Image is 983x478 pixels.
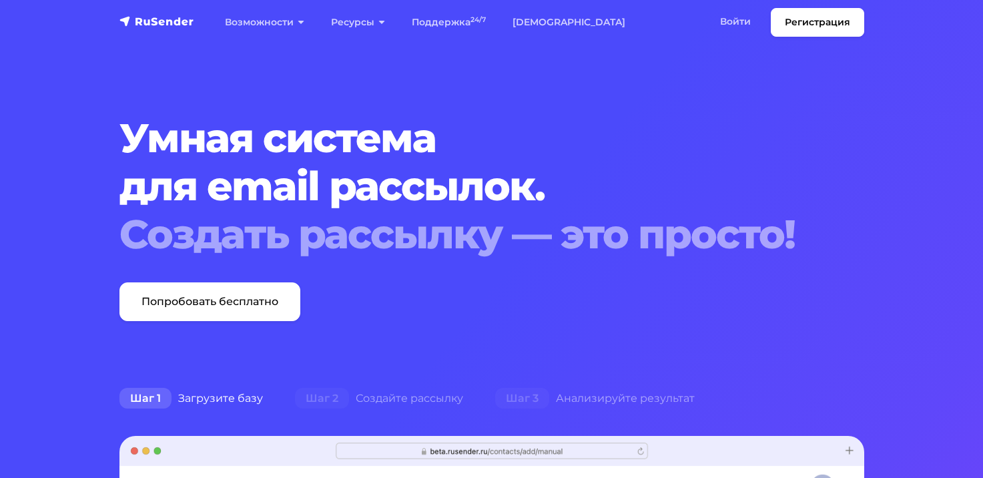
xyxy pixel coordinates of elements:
[212,9,318,36] a: Возможности
[470,15,486,24] sup: 24/7
[495,388,549,409] span: Шаг 3
[279,385,479,412] div: Создайте рассылку
[119,210,801,258] div: Создать рассылку — это просто!
[295,388,349,409] span: Шаг 2
[771,8,864,37] a: Регистрация
[318,9,398,36] a: Ресурсы
[707,8,764,35] a: Войти
[119,114,801,258] h1: Умная система для email рассылок.
[499,9,639,36] a: [DEMOGRAPHIC_DATA]
[479,385,711,412] div: Анализируйте результат
[398,9,499,36] a: Поддержка24/7
[103,385,279,412] div: Загрузите базу
[119,388,172,409] span: Шаг 1
[119,282,300,321] a: Попробовать бесплатно
[119,15,194,28] img: RuSender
